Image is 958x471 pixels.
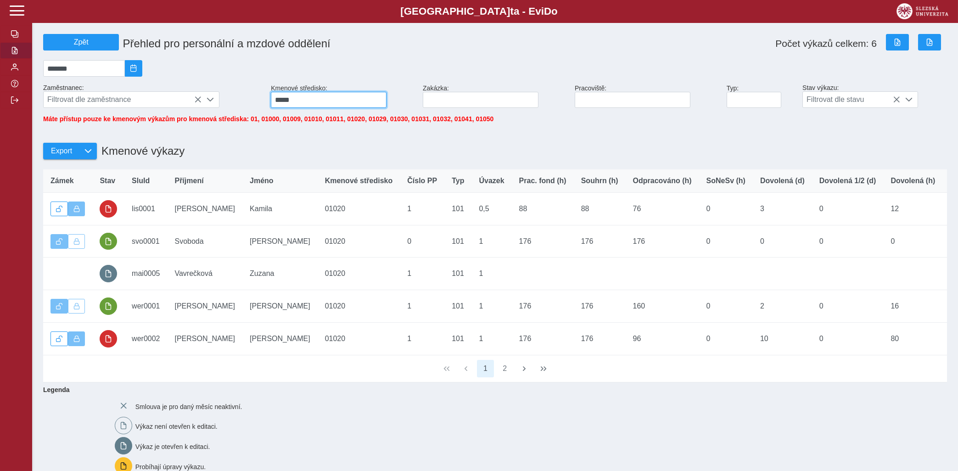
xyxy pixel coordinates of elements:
[812,225,884,258] td: 0
[68,331,85,346] button: Výkaz uzamčen.
[760,177,805,185] span: Dovolená (d)
[125,60,142,77] button: 2025/09
[242,193,318,225] td: Kamila
[883,322,942,355] td: 80
[444,225,471,258] td: 101
[318,290,400,323] td: 01020
[626,193,699,225] td: 76
[812,322,884,355] td: 0
[100,265,117,282] button: prázdný
[471,290,511,323] td: 1
[50,234,68,249] button: Výkaz je odemčen.
[124,258,167,290] td: mai0005
[135,423,218,430] span: Výkaz není otevřen k editaci.
[812,193,884,225] td: 0
[626,290,699,323] td: 160
[135,403,242,410] span: Smlouva je pro daný měsíc neaktivní.
[400,290,444,323] td: 1
[100,200,117,218] button: uzamčeno
[479,177,504,185] span: Úvazek
[28,6,930,17] b: [GEOGRAPHIC_DATA] a - Evi
[43,115,493,123] span: Máte přístup pouze ke kmenovým výkazům pro kmenová střediska: 01, 01000, 01009, 01010, 01011, 010...
[68,299,85,314] button: Uzamknout lze pouze výkaz, který je podepsán a schválen.
[803,92,900,107] span: Filtrovat dle stavu
[167,225,242,258] td: Svoboda
[43,34,119,50] button: Zpět
[574,290,626,323] td: 176
[699,225,753,258] td: 0
[574,322,626,355] td: 176
[510,6,513,17] span: t
[886,34,909,50] button: Export do Excelu
[496,360,514,377] button: 2
[753,322,812,355] td: 10
[551,6,558,17] span: o
[883,193,942,225] td: 12
[100,233,117,250] button: podepsáno
[699,193,753,225] td: 0
[799,80,951,112] div: Stav výkazu:
[124,225,167,258] td: svo0001
[44,92,202,107] span: Filtrovat dle zaměstnance
[471,258,511,290] td: 1
[318,258,400,290] td: 01020
[574,225,626,258] td: 176
[512,290,574,323] td: 176
[626,322,699,355] td: 96
[471,225,511,258] td: 1
[97,140,185,162] h1: Kmenové výkazy
[699,290,753,323] td: 0
[896,3,948,19] img: logo_web_su.png
[50,331,68,346] button: Odemknout výkaz.
[167,193,242,225] td: [PERSON_NAME]
[477,360,494,377] button: 1
[50,299,68,314] button: Výkaz je odemčen.
[723,81,799,112] div: Typ:
[68,202,85,216] button: Výkaz uzamčen.
[471,322,511,355] td: 1
[250,177,274,185] span: Jméno
[753,290,812,323] td: 2
[419,81,571,112] div: Zakázka:
[318,193,400,225] td: 01020
[571,81,723,112] div: Pracoviště:
[124,322,167,355] td: wer0002
[124,193,167,225] td: lis0001
[444,322,471,355] td: 101
[132,177,150,185] span: SluId
[883,290,942,323] td: 16
[407,177,437,185] span: Číslo PP
[812,290,884,323] td: 0
[318,225,400,258] td: 01020
[43,143,79,159] button: Export
[325,177,393,185] span: Kmenové středisko
[471,193,511,225] td: 0,5
[626,225,699,258] td: 176
[400,225,444,258] td: 0
[544,6,551,17] span: D
[633,177,692,185] span: Odpracováno (h)
[242,258,318,290] td: Zuzana
[267,81,419,112] div: Kmenové středisko:
[819,177,876,185] span: Dovolená 1/2 (d)
[519,177,566,185] span: Prac. fond (h)
[452,177,464,185] span: Typ
[68,234,85,249] button: Uzamknout lze pouze výkaz, který je podepsán a schválen.
[167,322,242,355] td: [PERSON_NAME]
[883,225,942,258] td: 0
[124,290,167,323] td: wer0001
[100,330,117,348] button: uzamčeno
[50,202,68,216] button: Odemknout výkaz.
[242,225,318,258] td: [PERSON_NAME]
[444,258,471,290] td: 101
[318,322,400,355] td: 01020
[918,34,941,50] button: Export do PDF
[51,147,72,155] span: Export
[400,193,444,225] td: 1
[512,225,574,258] td: 176
[400,258,444,290] td: 1
[39,382,943,397] b: Legenda
[174,177,203,185] span: Příjmení
[47,38,115,46] span: Zpět
[400,322,444,355] td: 1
